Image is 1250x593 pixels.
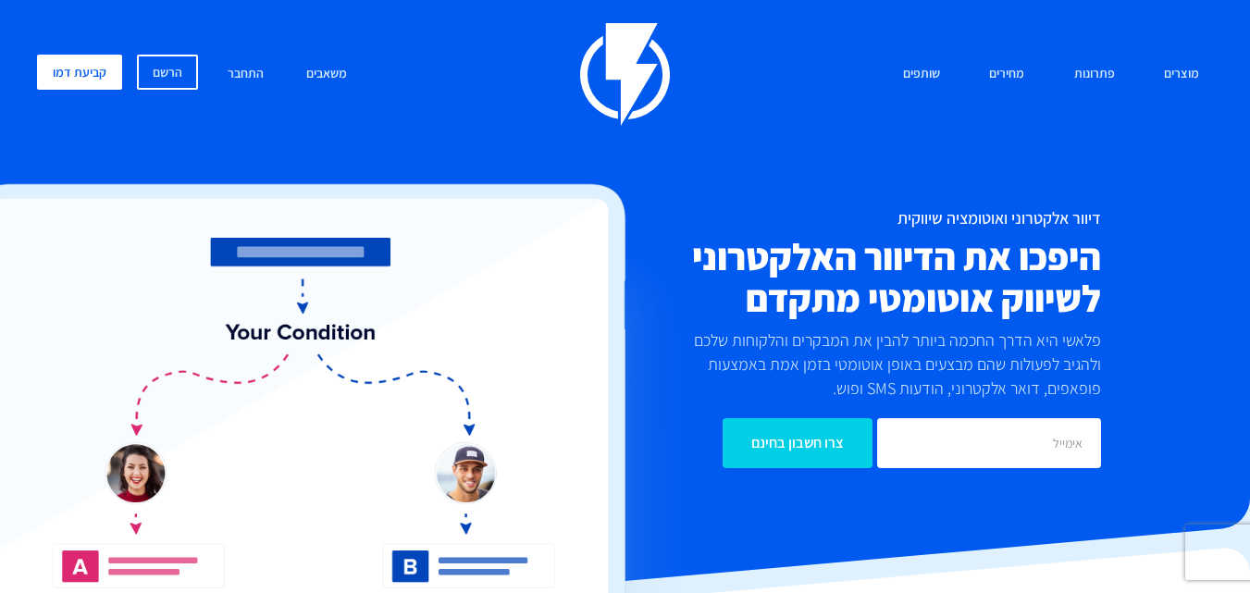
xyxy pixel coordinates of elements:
[292,55,361,94] a: משאבים
[687,328,1101,400] p: פלאשי היא הדרך החכמה ביותר להבין את המבקרים והלקוחות שלכם ולהגיב לפעולות שהם מבצעים באופן אוטומטי...
[877,418,1101,468] input: אימייל
[37,55,122,90] a: קביעת דמו
[541,209,1102,228] h1: דיוור אלקטרוני ואוטומציה שיווקית
[137,55,198,90] a: הרשם
[1150,55,1213,94] a: מוצרים
[723,418,873,468] input: צרו חשבון בחינם
[975,55,1038,94] a: מחירים
[889,55,954,94] a: שותפים
[214,55,278,94] a: התחבר
[1060,55,1129,94] a: פתרונות
[541,237,1102,319] h2: היפכו את הדיוור האלקטרוני לשיווק אוטומטי מתקדם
